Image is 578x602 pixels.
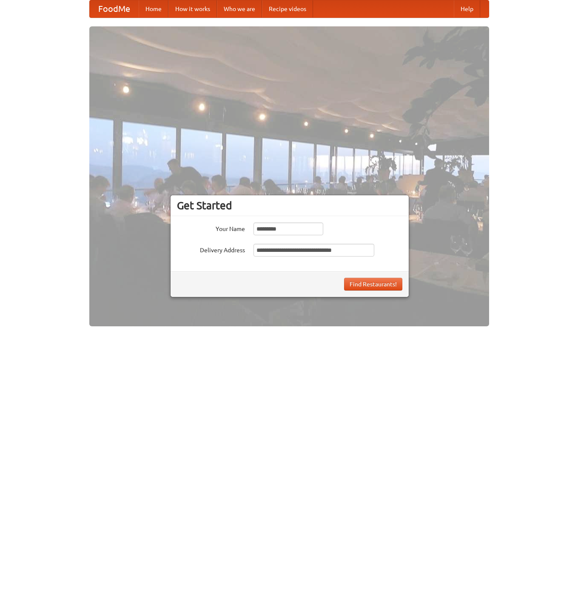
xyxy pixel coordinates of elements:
a: Home [139,0,168,17]
a: How it works [168,0,217,17]
a: Help [454,0,480,17]
h3: Get Started [177,199,402,212]
button: Find Restaurants! [344,278,402,291]
a: FoodMe [90,0,139,17]
label: Delivery Address [177,244,245,254]
label: Your Name [177,223,245,233]
a: Recipe videos [262,0,313,17]
a: Who we are [217,0,262,17]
